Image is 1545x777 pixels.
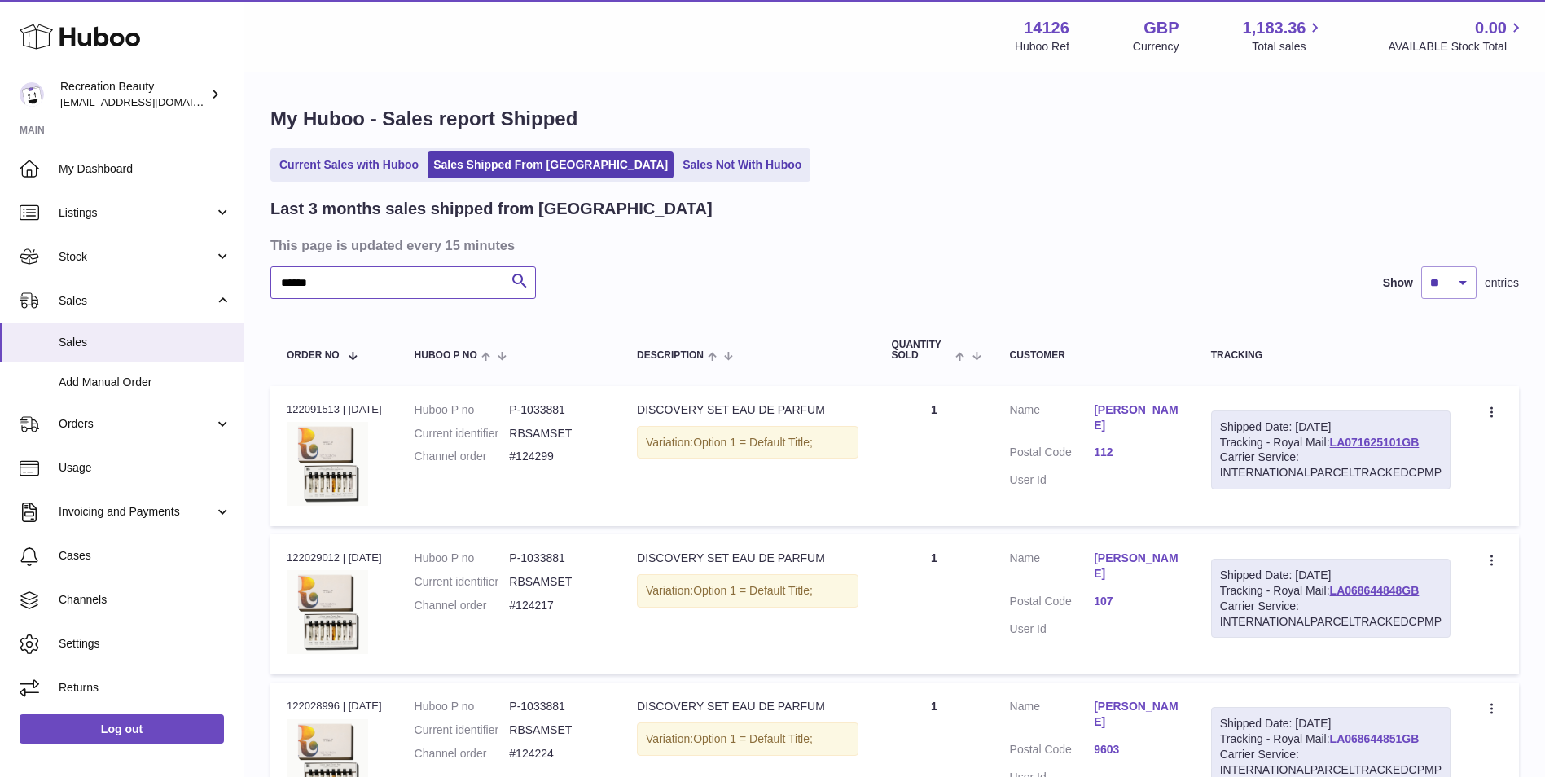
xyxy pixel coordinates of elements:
a: Current Sales with Huboo [274,151,424,178]
dt: Postal Code [1010,445,1095,464]
span: AVAILABLE Stock Total [1388,39,1525,55]
a: 107 [1094,594,1179,609]
dt: Channel order [415,449,510,464]
span: entries [1485,275,1519,291]
span: Stock [59,249,214,265]
span: Total sales [1252,39,1324,55]
dt: Name [1010,402,1095,437]
label: Show [1383,275,1413,291]
div: 122028996 | [DATE] [287,699,382,713]
div: Tracking [1211,350,1451,361]
dt: Name [1010,699,1095,734]
strong: 14126 [1024,17,1069,39]
a: Sales Shipped From [GEOGRAPHIC_DATA] [428,151,674,178]
span: Cases [59,548,231,564]
span: Channels [59,592,231,608]
span: Sales [59,293,214,309]
div: 122091513 | [DATE] [287,402,382,417]
div: Shipped Date: [DATE] [1220,716,1442,731]
dt: Huboo P no [415,551,510,566]
dd: P-1033881 [509,402,604,418]
span: Order No [287,350,340,361]
span: Description [637,350,704,361]
dt: Huboo P no [415,402,510,418]
a: 9603 [1094,742,1179,757]
div: Carrier Service: INTERNATIONALPARCELTRACKEDCPMP [1220,599,1442,630]
dd: #124217 [509,598,604,613]
span: [EMAIL_ADDRESS][DOMAIN_NAME] [60,95,239,108]
div: DISCOVERY SET EAU DE PARFUM [637,402,858,418]
dt: Postal Code [1010,594,1095,613]
div: Variation: [637,574,858,608]
dt: Current identifier [415,722,510,738]
a: LA068644851GB [1330,732,1420,745]
span: Usage [59,460,231,476]
span: Returns [59,680,231,696]
dt: Current identifier [415,426,510,441]
dd: P-1033881 [509,551,604,566]
span: 0.00 [1475,17,1507,39]
div: Customer [1010,350,1179,361]
dt: Current identifier [415,574,510,590]
dd: #124224 [509,746,604,762]
span: My Dashboard [59,161,231,177]
span: Quantity Sold [891,340,951,361]
div: Huboo Ref [1015,39,1069,55]
a: Log out [20,714,224,744]
a: 112 [1094,445,1179,460]
a: LA068644848GB [1330,584,1420,597]
div: Currency [1133,39,1179,55]
div: Variation: [637,722,858,756]
a: 1,183.36 Total sales [1243,17,1325,55]
span: Option 1 = Default Title; [693,732,813,745]
dt: Postal Code [1010,742,1095,762]
span: Settings [59,636,231,652]
img: ANWD_12ML.jpg [287,570,368,654]
div: Carrier Service: INTERNATIONALPARCELTRACKEDCPMP [1220,450,1442,481]
span: Option 1 = Default Title; [693,584,813,597]
strong: GBP [1143,17,1179,39]
div: Shipped Date: [DATE] [1220,419,1442,435]
dt: Channel order [415,746,510,762]
dt: User Id [1010,472,1095,488]
td: 1 [875,534,993,674]
td: 1 [875,386,993,526]
img: customercare@recreationbeauty.com [20,82,44,107]
dt: Name [1010,551,1095,586]
img: ANWD_12ML.jpg [287,422,368,506]
span: Add Manual Order [59,375,231,390]
a: 0.00 AVAILABLE Stock Total [1388,17,1525,55]
div: Variation: [637,426,858,459]
div: Recreation Beauty [60,79,207,110]
dd: RBSAMSET [509,426,604,441]
span: 1,183.36 [1243,17,1306,39]
span: Orders [59,416,214,432]
dd: P-1033881 [509,699,604,714]
div: 122029012 | [DATE] [287,551,382,565]
span: Invoicing and Payments [59,504,214,520]
a: [PERSON_NAME] [1094,551,1179,582]
dd: #124299 [509,449,604,464]
span: Option 1 = Default Title; [693,436,813,449]
h1: My Huboo - Sales report Shipped [270,106,1519,132]
div: DISCOVERY SET EAU DE PARFUM [637,551,858,566]
span: Huboo P no [415,350,477,361]
div: Shipped Date: [DATE] [1220,568,1442,583]
div: DISCOVERY SET EAU DE PARFUM [637,699,858,714]
h3: This page is updated every 15 minutes [270,236,1515,254]
a: [PERSON_NAME] [1094,402,1179,433]
a: LA071625101GB [1330,436,1420,449]
span: Sales [59,335,231,350]
div: Tracking - Royal Mail: [1211,559,1451,639]
span: Listings [59,205,214,221]
dd: RBSAMSET [509,722,604,738]
dt: Huboo P no [415,699,510,714]
a: Sales Not With Huboo [677,151,807,178]
a: [PERSON_NAME] [1094,699,1179,730]
dt: Channel order [415,598,510,613]
dt: User Id [1010,621,1095,637]
div: Tracking - Royal Mail: [1211,410,1451,490]
dd: RBSAMSET [509,574,604,590]
h2: Last 3 months sales shipped from [GEOGRAPHIC_DATA] [270,198,713,220]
